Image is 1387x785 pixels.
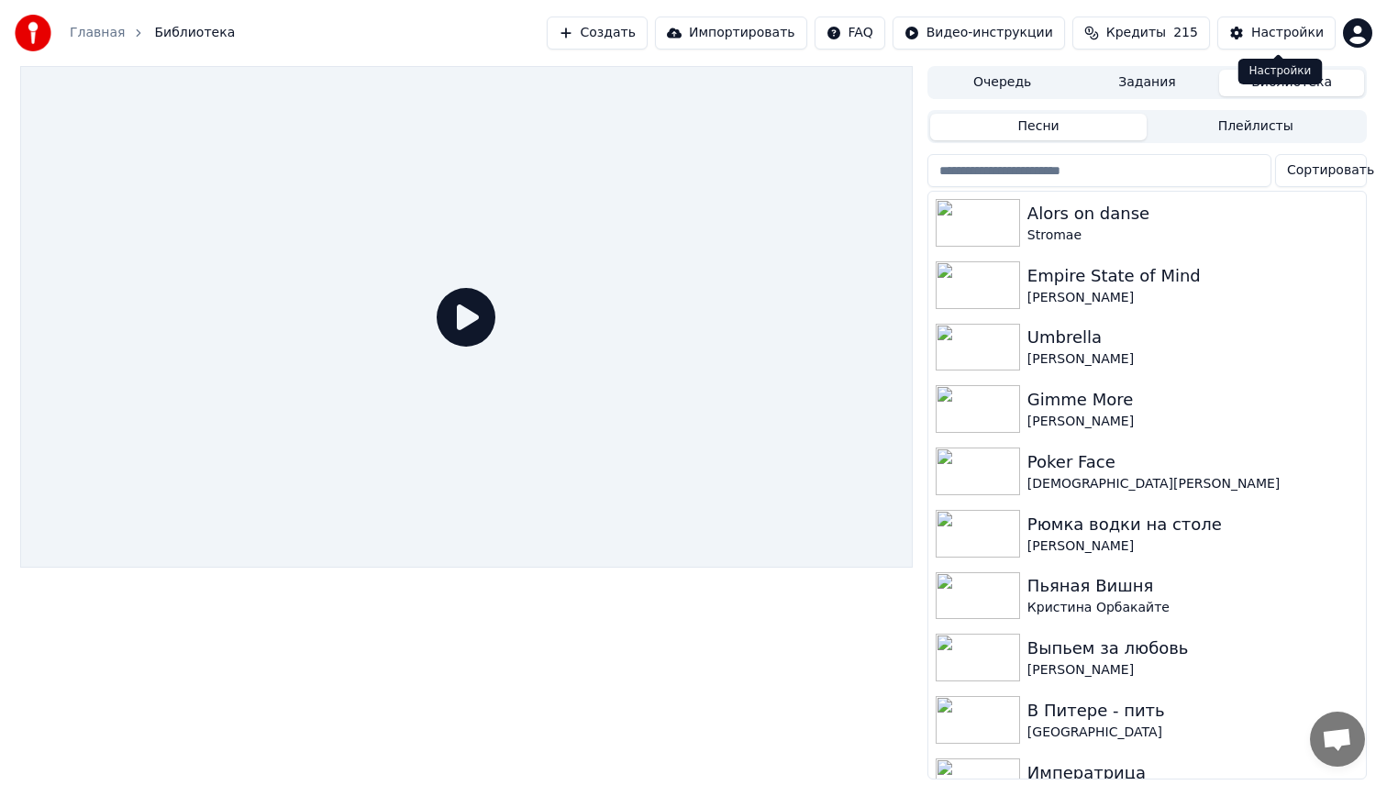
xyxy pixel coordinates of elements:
a: Главная [70,24,125,42]
div: Настройки [1251,24,1324,42]
button: Настройки [1217,17,1336,50]
nav: breadcrumb [70,24,235,42]
div: [PERSON_NAME] [1027,661,1359,680]
button: Задания [1075,70,1220,96]
span: 215 [1173,24,1198,42]
div: [DEMOGRAPHIC_DATA][PERSON_NAME] [1027,475,1359,493]
span: Библиотека [154,24,235,42]
div: Alors on danse [1027,201,1359,227]
div: Empire State of Mind [1027,263,1359,289]
div: [GEOGRAPHIC_DATA] [1027,724,1359,742]
div: Пьяная Вишня [1027,573,1359,599]
div: Настройки [1238,59,1323,84]
div: Кристина Орбакайте [1027,599,1359,617]
div: Выпьем за любовь [1027,636,1359,661]
button: Импортировать [655,17,807,50]
button: Библиотека [1219,70,1364,96]
button: FAQ [815,17,885,50]
div: [PERSON_NAME] [1027,537,1359,556]
button: Песни [930,114,1148,140]
img: youka [15,15,51,51]
button: Очередь [930,70,1075,96]
div: Gimme More [1027,387,1359,413]
button: Плейлисты [1147,114,1364,140]
div: Рюмка водки на столе [1027,512,1359,537]
div: В Питере - пить [1027,698,1359,724]
div: Poker Face [1027,449,1359,475]
div: [PERSON_NAME] [1027,350,1359,369]
button: Кредиты215 [1072,17,1210,50]
div: Umbrella [1027,325,1359,350]
div: Stromae [1027,227,1359,245]
button: Видео-инструкции [893,17,1065,50]
div: [PERSON_NAME] [1027,413,1359,431]
div: Открытый чат [1310,712,1365,767]
span: Кредиты [1106,24,1166,42]
div: [PERSON_NAME] [1027,289,1359,307]
button: Создать [547,17,648,50]
span: Сортировать [1287,161,1374,180]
